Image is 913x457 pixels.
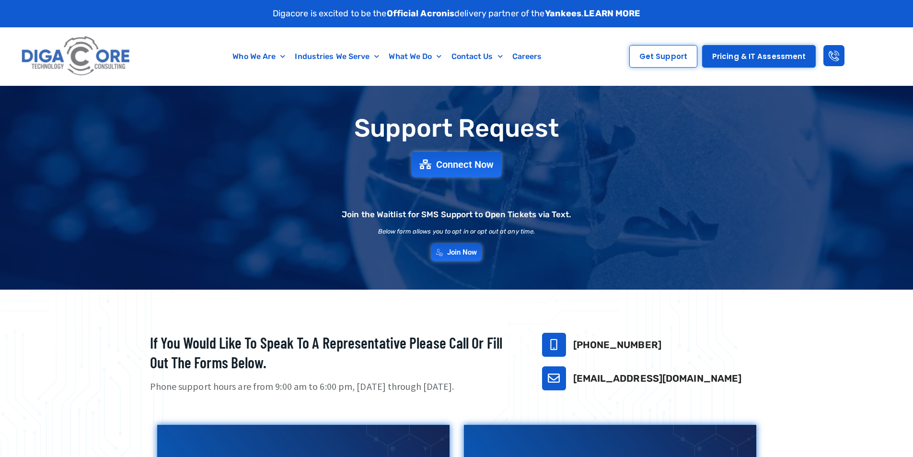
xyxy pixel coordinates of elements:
[387,8,455,19] strong: Official Acronis
[273,7,641,20] p: Digacore is excited to be the delivery partner of the .
[584,8,640,19] a: LEARN MORE
[629,45,697,68] a: Get Support
[573,339,661,351] a: [PHONE_NUMBER]
[447,249,477,256] span: Join Now
[436,160,494,169] span: Connect Now
[384,46,446,68] a: What We Do
[508,46,547,68] a: Careers
[150,333,518,373] h2: If you would like to speak to a representative please call or fill out the forms below.
[126,115,787,142] h1: Support Request
[19,32,134,81] img: Digacore logo 1
[573,373,742,384] a: [EMAIL_ADDRESS][DOMAIN_NAME]
[545,8,582,19] strong: Yankees
[228,46,290,68] a: Who We Are
[542,333,566,357] a: 732-646-5725
[412,152,501,177] a: Connect Now
[180,46,595,68] nav: Menu
[702,45,816,68] a: Pricing & IT Assessment
[290,46,384,68] a: Industries We Serve
[639,53,687,60] span: Get Support
[378,228,535,234] h2: Below form allows you to opt in or opt out at any time.
[342,211,571,219] h2: Join the Waitlist for SMS Support to Open Tickets via Text.
[431,244,482,261] a: Join Now
[542,366,566,390] a: support@digacore.com
[712,53,806,60] span: Pricing & IT Assessment
[150,380,518,394] p: Phone support hours are from 9:00 am to 6:00 pm, [DATE] through [DATE].
[447,46,508,68] a: Contact Us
